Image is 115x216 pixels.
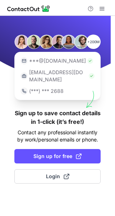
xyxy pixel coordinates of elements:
[29,69,87,83] p: [EMAIL_ADDRESS][DOMAIN_NAME]
[51,35,66,49] img: Person #4
[14,149,101,163] button: Sign up for free
[86,35,101,49] p: +200M
[14,169,101,184] button: Login
[87,58,93,64] img: Check Icon
[14,35,29,49] img: Person #1
[33,153,82,160] span: Sign up for free
[20,87,28,95] img: https://contactout.com/extension/app/static/media/login-phone-icon.bacfcb865e29de816d437549d7f4cb...
[14,109,101,126] h1: Sign up to save contact details in 1-click (it’s free!)
[89,73,95,79] img: Check Icon
[20,72,28,80] img: https://contactout.com/extension/app/static/media/login-work-icon.638a5007170bc45168077fde17b29a1...
[46,173,69,180] span: Login
[61,35,76,49] img: Person #5
[29,57,86,64] p: ***@[DOMAIN_NAME]
[20,57,28,64] img: https://contactout.com/extension/app/static/media/login-email-icon.f64bce713bb5cd1896fef81aa7b14a...
[7,4,50,13] img: ContactOut v5.3.10
[27,35,41,49] img: Person #2
[39,35,54,49] img: Person #3
[74,35,88,49] img: Person #6
[14,129,101,143] p: Contact any professional instantly by work/personal emails or phone.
